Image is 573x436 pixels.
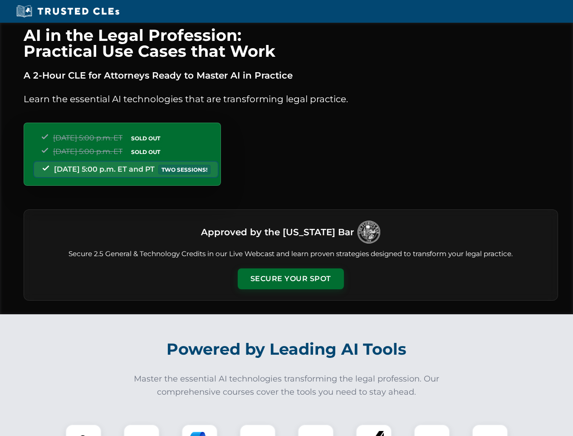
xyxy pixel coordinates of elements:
span: SOLD OUT [128,134,163,143]
p: A 2-Hour CLE for Attorneys Ready to Master AI in Practice [24,68,558,83]
p: Master the essential AI technologies transforming the legal profession. Our comprehensive courses... [128,372,446,399]
span: SOLD OUT [128,147,163,157]
img: Logo [358,221,380,243]
h1: AI in the Legal Profession: Practical Use Cases that Work [24,27,558,59]
p: Secure 2.5 General & Technology Credits in our Live Webcast and learn proven strategies designed ... [35,249,547,259]
h3: Approved by the [US_STATE] Bar [201,224,354,240]
img: Trusted CLEs [14,5,122,18]
button: Secure Your Spot [238,268,344,289]
span: [DATE] 5:00 p.m. ET [53,147,122,156]
p: Learn the essential AI technologies that are transforming legal practice. [24,92,558,106]
h2: Powered by Leading AI Tools [35,333,538,365]
span: [DATE] 5:00 p.m. ET [53,134,122,142]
